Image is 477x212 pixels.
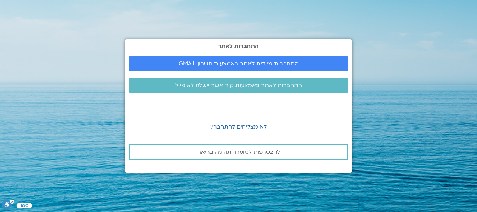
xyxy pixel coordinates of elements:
[179,60,299,67] span: התחברות מיידית לאתר באמצעות חשבון GMAIL
[129,144,348,160] a: להצטרפות למועדון תודעה בריאה
[129,43,348,49] h2: התחברות לאתר
[210,123,267,131] a: לא מצליחים להתחבר?
[129,78,348,93] a: התחברות לאתר באמצעות קוד אשר יישלח לאימייל
[197,149,280,155] span: להצטרפות למועדון תודעה בריאה
[129,56,348,71] a: התחברות מיידית לאתר באמצעות חשבון GMAIL
[175,82,302,88] span: התחברות לאתר באמצעות קוד אשר יישלח לאימייל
